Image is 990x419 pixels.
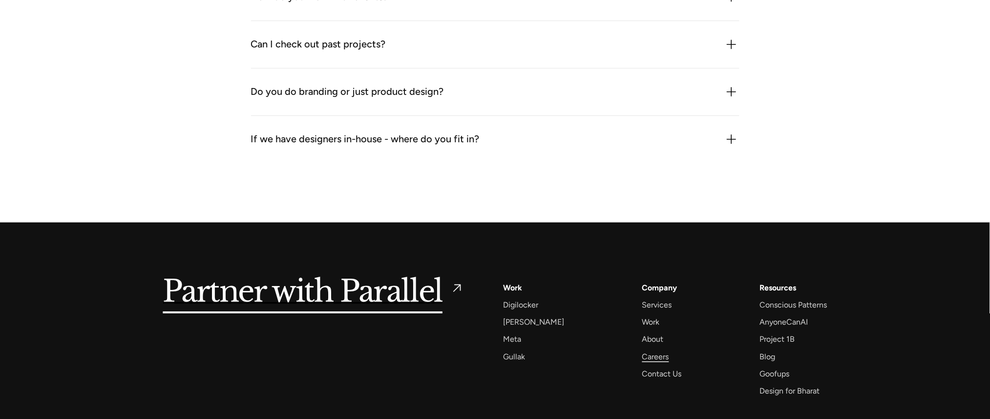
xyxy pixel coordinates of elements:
[503,298,538,311] a: Digilocker
[759,350,775,363] a: Blog
[503,332,521,346] a: Meta
[642,315,660,329] a: Work
[251,37,386,52] div: Can I check out past projects?
[759,281,796,294] div: Resources
[759,367,789,380] a: Goofups
[642,281,677,294] a: Company
[759,298,827,311] a: Conscious Patterns
[759,315,808,329] a: AnyoneCanAI
[503,281,522,294] a: Work
[759,384,820,397] a: Design for Bharat
[642,332,664,346] a: About
[251,132,480,147] div: If we have designers in-house - where do you fit in?
[163,281,443,304] h5: Partner with Parallel
[642,367,682,380] a: Contact Us
[163,281,464,304] a: Partner with Parallel
[503,315,564,329] a: [PERSON_NAME]
[642,298,672,311] a: Services
[503,350,525,363] a: Gullak
[642,350,669,363] a: Careers
[759,332,795,346] a: Project 1B
[251,84,444,100] div: Do you do branding or just product design?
